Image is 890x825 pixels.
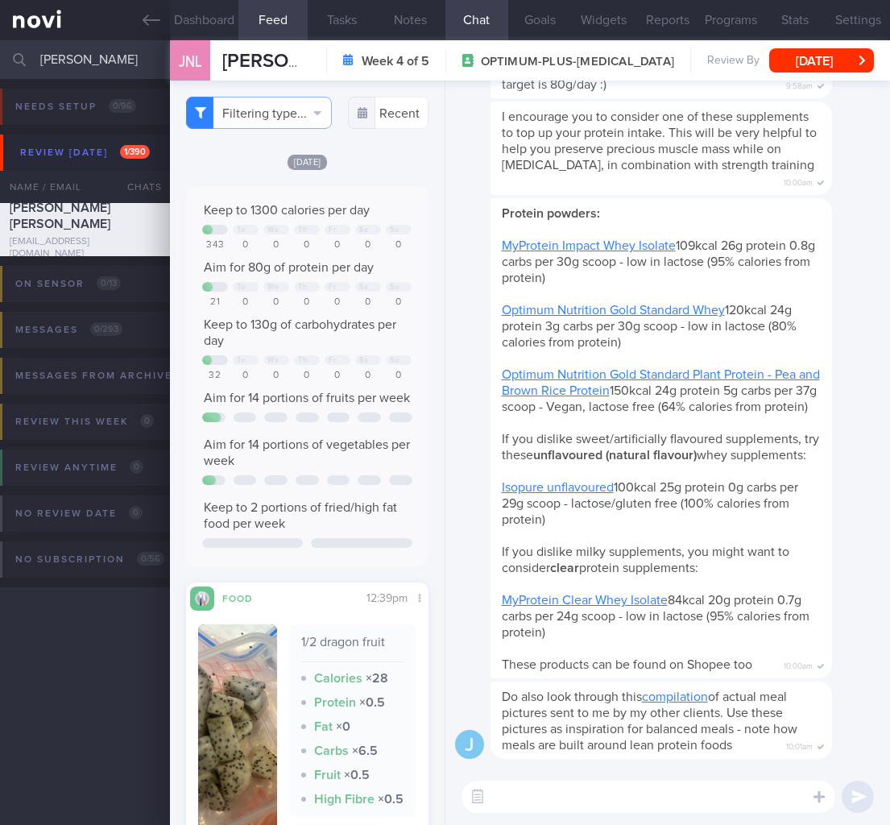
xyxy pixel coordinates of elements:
[16,142,154,164] div: Review [DATE]
[202,239,228,251] div: 343
[298,283,307,292] div: Th
[288,155,328,170] span: [DATE]
[294,239,320,251] div: 0
[502,690,797,752] span: Do also look through this of actual meal pictures sent to me by my other clients. Use these pictu...
[359,226,368,234] div: Sa
[329,283,336,292] div: Fr
[502,658,752,671] span: These products can be found on Shopee too
[642,690,708,703] a: compilation
[378,793,404,806] strong: × 0.5
[314,672,362,685] strong: Calories
[455,730,484,760] div: J
[294,370,320,382] div: 0
[386,239,412,251] div: 0
[90,322,122,336] span: 0 / 293
[362,53,429,69] strong: Week 4 of 5
[550,562,579,574] strong: clear
[120,145,150,159] span: 1 / 390
[784,657,813,672] span: 10:00am
[390,356,399,365] div: Su
[325,296,350,309] div: 0
[214,591,279,604] div: Food
[202,296,228,309] div: 21
[336,720,350,733] strong: × 0
[502,239,676,252] a: MyProtein Impact Whey Isolate
[237,226,245,234] div: Tu
[386,296,412,309] div: 0
[329,226,336,234] div: Fr
[329,356,336,365] div: Fr
[204,438,410,467] span: Aim for 14 portions of vegetables per week
[267,283,279,292] div: We
[355,370,381,382] div: 0
[301,634,404,662] div: 1/2 dragon fruit
[204,318,396,347] span: Keep to 130g of carbohydrates per day
[502,368,820,413] span: 150kcal 24g protein 5g carbs per 37g scoop - Vegan, lactose free (64% calories from protein)
[166,31,214,93] div: JNL
[204,392,410,404] span: Aim for 14 portions of fruits per week
[325,370,350,382] div: 0
[267,356,279,365] div: We
[502,239,815,284] span: 109kcal 26g protein 0.8g carbs per 30g scoop - low in lactose (95% calories from protein)
[355,239,381,251] div: 0
[502,368,820,397] a: Optimum Nutrition Gold Standard Plant Protein - Pea and Brown Rice Protein
[325,239,350,251] div: 0
[359,696,385,709] strong: × 0.5
[355,296,381,309] div: 0
[140,414,154,428] span: 0
[314,744,349,757] strong: Carbs
[233,296,259,309] div: 0
[298,356,307,365] div: Th
[237,356,245,365] div: Tu
[359,356,368,365] div: Sa
[481,54,674,70] span: OPTIMUM-PLUS-[MEDICAL_DATA]
[366,593,408,604] span: 12:39pm
[267,226,279,234] div: We
[359,283,368,292] div: Sa
[204,261,374,274] span: Aim for 80g of protein per day
[502,110,817,172] span: I encourage you to consider one of these supplements to top up your protein intake. This will be ...
[390,226,399,234] div: Su
[222,52,527,71] span: [PERSON_NAME] [PERSON_NAME]
[786,737,813,752] span: 10:01am
[298,226,307,234] div: Th
[11,365,217,387] div: Messages from Archived
[502,545,789,574] span: If you dislike milky supplements, you might want to consider protein supplements:
[10,201,110,230] span: [PERSON_NAME] [PERSON_NAME]
[390,283,399,292] div: Su
[11,503,147,524] div: No review date
[263,239,289,251] div: 0
[137,552,164,566] span: 0 / 56
[106,171,170,203] div: Chats
[769,48,874,73] button: [DATE]
[11,319,126,341] div: Messages
[502,594,809,639] span: 84kcal 20g protein 0.7g carbs per 24g scoop - low in lactose (95% calories from protein)
[233,370,259,382] div: 0
[129,506,143,520] span: 0
[502,304,725,317] a: Optimum Nutrition Gold Standard Whey
[10,236,160,260] div: [EMAIL_ADDRESS][DOMAIN_NAME]
[294,296,320,309] div: 0
[11,273,125,295] div: On sensor
[11,549,168,570] div: No subscription
[314,720,333,733] strong: Fat
[186,97,332,129] button: Filtering type...
[97,276,121,290] span: 0 / 13
[233,239,259,251] div: 0
[202,370,228,382] div: 32
[386,370,412,382] div: 0
[786,77,813,92] span: 9:58am
[502,481,798,526] span: 100kcal 25g protein 0g carbs per 29g scoop - lactose/gluten free (100% calories from protein)
[11,457,147,479] div: Review anytime
[366,672,388,685] strong: × 28
[263,370,289,382] div: 0
[784,173,813,189] span: 10:00am
[314,769,341,781] strong: Fruit
[11,96,140,118] div: Needs setup
[344,769,370,781] strong: × 0.5
[352,744,378,757] strong: × 6.5
[237,283,245,292] div: Tu
[502,304,797,349] span: 120kcal 24g protein 3g carbs per 30g scoop - low in lactose (80% calories from protein)
[314,696,356,709] strong: Protein
[502,433,819,462] span: If you dislike sweet/artificially flavoured supplements, try these whey supplements:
